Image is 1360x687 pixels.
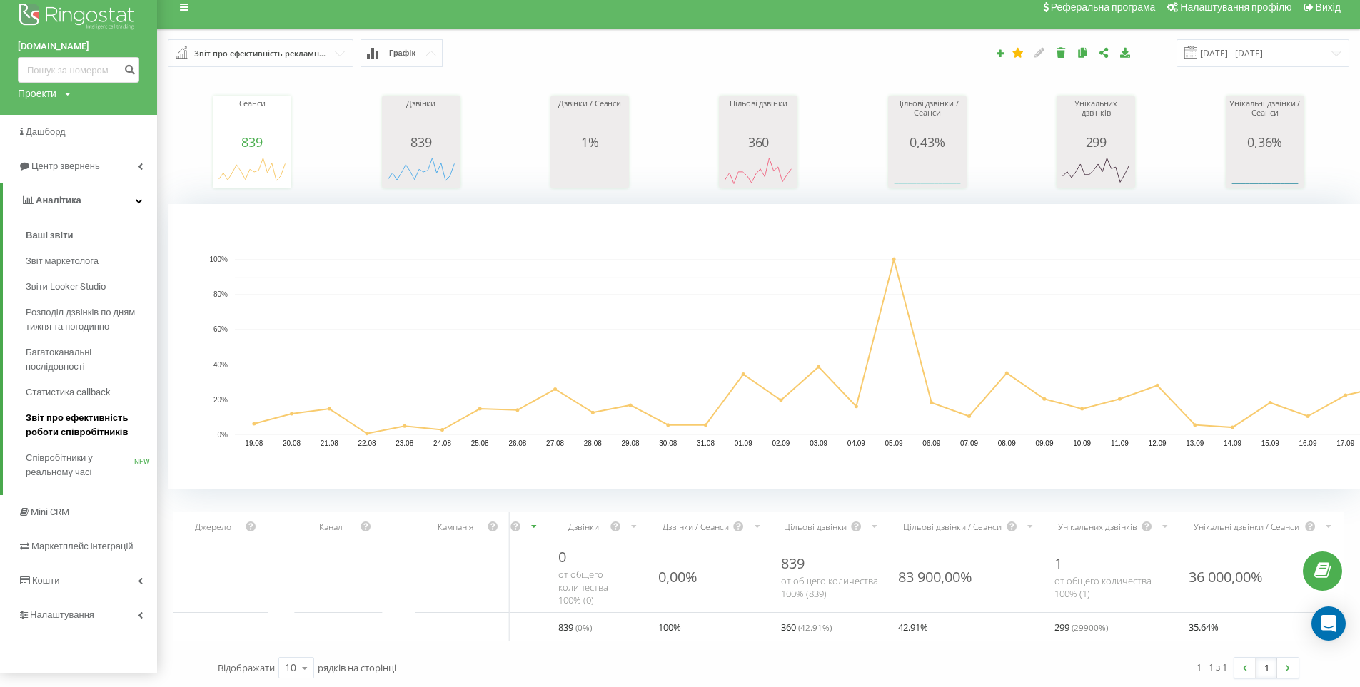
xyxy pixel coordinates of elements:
div: 0,36% [1229,135,1301,149]
svg: A chart. [1229,149,1301,192]
a: Багатоканальні послідовності [26,340,157,380]
text: 12.09 [1149,439,1167,447]
text: 23.08 [396,439,413,447]
svg: A chart. [554,149,625,192]
span: Багатоканальні послідовності [26,345,150,374]
i: Видалити звіт [1055,47,1067,57]
span: Маркетплейс інтеграцій [31,541,134,551]
a: Звіти Looker Studio [26,274,157,300]
span: Налаштування [30,609,94,620]
div: Сеанси [216,99,288,135]
i: Копіювати звіт [1077,47,1089,57]
a: [DOMAIN_NAME] [18,39,139,54]
text: 04.09 [847,439,865,447]
text: 25.08 [471,439,489,447]
div: Унікальні дзвінки / Сеанси [1189,521,1304,533]
text: 06.09 [922,439,940,447]
text: 07.09 [960,439,978,447]
span: Кошти [32,575,59,586]
div: Дзвінки / Сеанси [658,521,732,533]
span: 1 [1054,554,1062,573]
span: 839 [241,133,262,151]
span: Центр звернень [31,161,100,171]
div: A chart. [722,149,794,192]
div: 0,00% [658,567,697,586]
span: ( 29900 %) [1072,621,1108,633]
span: 839 [410,133,431,151]
span: 360 [748,133,769,151]
span: Статистика callback [26,385,111,400]
span: 0 [558,547,566,566]
text: 10.09 [1073,439,1091,447]
a: 1 [1256,658,1277,678]
svg: A chart. [892,149,963,192]
text: 60% [213,326,228,334]
div: Джерело [181,521,245,533]
text: 14.09 [1224,439,1241,447]
text: 29.08 [622,439,640,447]
i: Поділитися налаштуваннями звіту [1098,47,1110,57]
div: Цільові дзвінки [722,99,794,135]
div: 0,43% [892,135,963,149]
div: 83 900,00% [898,567,972,586]
div: Канал [303,521,360,533]
div: Унікальних дзвінків [1060,99,1132,135]
span: Аналiтика [36,195,81,205]
text: 05.09 [885,439,903,447]
div: Дзвінки [386,99,457,135]
span: 299 [1054,619,1108,636]
span: 839 [558,619,592,636]
span: Звіт про ефективність роботи співробітників [26,411,150,439]
span: ( 42.91 %) [798,621,832,633]
span: Вихід [1316,1,1341,13]
text: 80% [213,291,228,299]
span: Звіти Looker Studio [26,280,106,294]
a: Статистика callback [26,380,157,405]
div: 36 000,00% [1189,567,1263,586]
span: рядків на сторінці [318,661,396,674]
span: 360 [781,619,832,636]
div: Цільові дзвінки [781,521,850,533]
text: 16.09 [1299,439,1316,447]
text: 15.09 [1261,439,1279,447]
span: Відображати [218,661,275,674]
span: 35.64 % [1189,619,1219,636]
div: Дзвінки [558,521,610,533]
text: 03.09 [810,439,827,447]
span: Дашборд [26,126,66,137]
span: Графік [389,49,415,58]
text: 28.08 [584,439,602,447]
text: 27.08 [546,439,564,447]
span: 42.91 % [898,619,928,636]
text: 31.08 [697,439,715,447]
text: 0% [218,431,228,439]
a: Ваші звіти [26,223,157,248]
span: Налаштування профілю [1180,1,1291,13]
div: Цільові дзвінки / Сеанси [892,99,963,135]
i: Цей звіт буде завантажено першим при відкритті Аналітики. Ви можете призначити будь-який інший ва... [1012,47,1024,57]
svg: A chart. [1060,149,1132,192]
i: Редагувати звіт [1034,47,1046,57]
span: Mini CRM [31,507,69,517]
text: 40% [213,361,228,369]
text: 19.08 [245,439,263,447]
text: 100% [209,255,228,263]
span: от общего количества 100% ( 0 ) [558,568,608,606]
text: 22.08 [358,439,376,447]
span: Звіт маркетолога [26,254,99,268]
span: Реферальна програма [1051,1,1156,13]
text: 09.09 [1035,439,1053,447]
i: Створити звіт [995,49,1005,57]
svg: A chart. [386,149,457,192]
span: Розподіл дзвінків по дням тижня та погодинно [26,305,150,334]
div: 1 - 1 з 1 [1197,660,1227,674]
div: 10 [285,661,296,675]
text: 01.09 [735,439,752,447]
span: 299 [1086,133,1107,151]
div: scrollable content [173,512,1344,641]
